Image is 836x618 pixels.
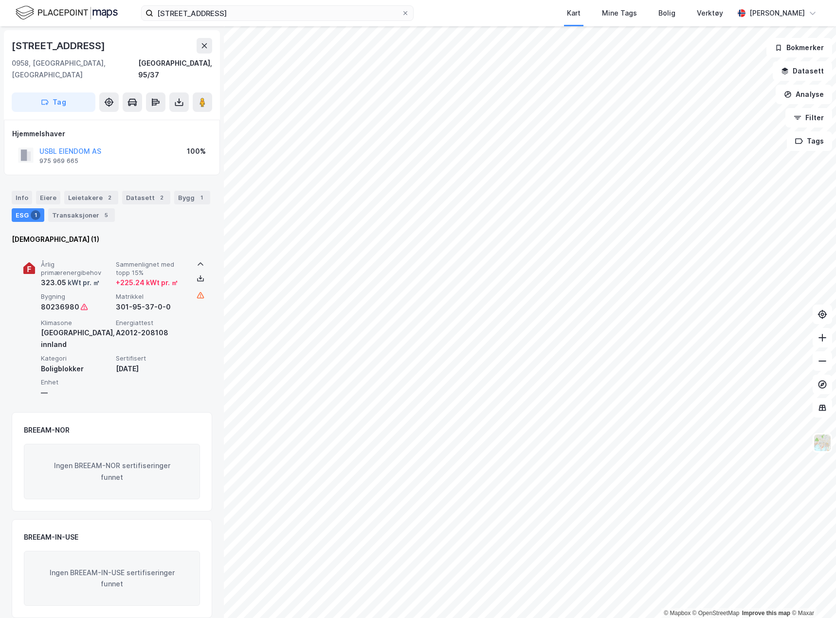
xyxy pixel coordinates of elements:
span: Klimasone [41,319,112,327]
div: Eiere [36,191,60,204]
button: Filter [785,108,832,127]
iframe: Chat Widget [787,571,836,618]
div: [DEMOGRAPHIC_DATA] (1) [12,234,212,245]
div: [GEOGRAPHIC_DATA], 95/37 [138,57,212,81]
div: 1 [197,193,206,202]
div: 2 [105,193,114,202]
div: Ingen BREEAM-IN-USE sertifiseringer funnet [24,551,200,606]
div: Mine Tags [602,7,637,19]
div: 5 [101,210,111,220]
div: [PERSON_NAME] [749,7,805,19]
button: Bokmerker [766,38,832,57]
div: Kart [567,7,581,19]
div: kWt pr. ㎡ [66,277,100,289]
div: 301-95-37-0-0 [116,301,187,313]
button: Analyse [776,85,832,104]
div: Verktøy [697,7,723,19]
div: Ingen BREEAM-NOR sertifiseringer funnet [24,444,200,499]
span: Årlig primærenergibehov [41,260,112,277]
div: Leietakere [64,191,118,204]
img: Z [813,434,832,452]
div: 100% [187,145,206,157]
div: A2012-208108 [116,327,187,339]
a: Improve this map [742,610,790,617]
span: Sertifisert [116,354,187,363]
div: Transaksjoner [48,208,115,222]
button: Datasett [773,61,832,81]
div: Bolig [658,7,675,19]
button: Tag [12,92,95,112]
div: [STREET_ADDRESS] [12,38,107,54]
span: Energiattest [116,319,187,327]
div: BREEAM-NOR [24,424,70,436]
div: [GEOGRAPHIC_DATA], innland [41,327,112,350]
div: 2 [157,193,166,202]
div: Hjemmelshaver [12,128,212,140]
span: Enhet [41,378,112,386]
span: Kategori [41,354,112,363]
div: Bygg [174,191,210,204]
span: Matrikkel [116,292,187,301]
div: — [41,387,112,399]
div: BREEAM-IN-USE [24,531,78,543]
div: [DATE] [116,363,187,375]
a: OpenStreetMap [692,610,740,617]
div: 323.05 [41,277,100,289]
input: Søk på adresse, matrikkel, gårdeiere, leietakere eller personer [153,6,401,20]
div: ESG [12,208,44,222]
img: logo.f888ab2527a4732fd821a326f86c7f29.svg [16,4,118,21]
span: Sammenlignet med topp 15% [116,260,187,277]
div: + 225.24 kWt pr. ㎡ [116,277,178,289]
button: Tags [787,131,832,151]
div: Datasett [122,191,170,204]
span: Bygning [41,292,112,301]
div: 80236980 [41,301,79,313]
div: Boligblokker [41,363,112,375]
div: Info [12,191,32,204]
div: 1 [31,210,40,220]
div: 975 969 665 [39,157,78,165]
a: Mapbox [664,610,691,617]
div: 0958, [GEOGRAPHIC_DATA], [GEOGRAPHIC_DATA] [12,57,138,81]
